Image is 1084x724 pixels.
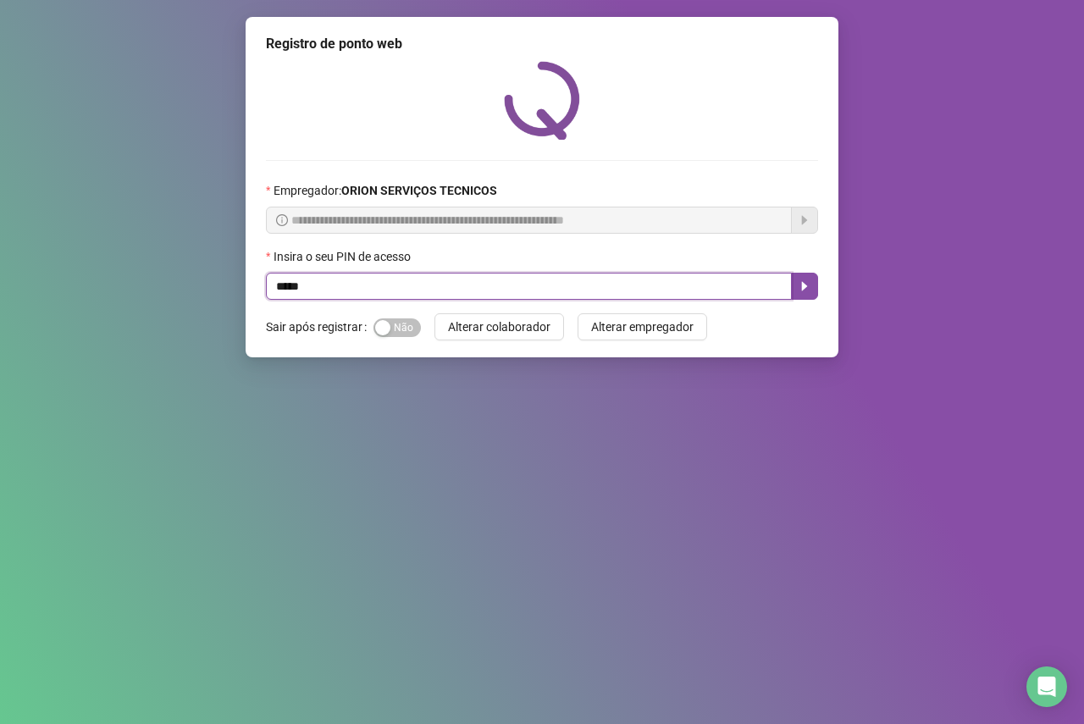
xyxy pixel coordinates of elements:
[266,34,818,54] div: Registro de ponto web
[434,313,564,340] button: Alterar colaborador
[266,247,422,266] label: Insira o seu PIN de acesso
[341,184,497,197] strong: ORION SERVIÇOS TECNICOS
[274,181,497,200] span: Empregador :
[798,279,811,293] span: caret-right
[578,313,707,340] button: Alterar empregador
[448,318,550,336] span: Alterar colaborador
[1026,666,1067,707] div: Open Intercom Messenger
[266,313,373,340] label: Sair após registrar
[276,214,288,226] span: info-circle
[591,318,694,336] span: Alterar empregador
[504,61,580,140] img: QRPoint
